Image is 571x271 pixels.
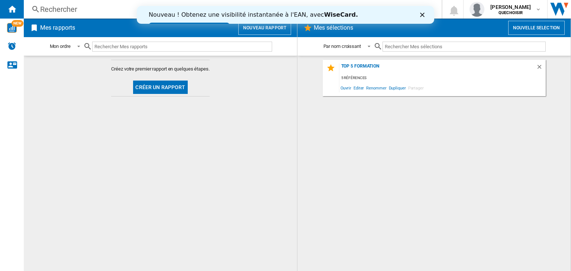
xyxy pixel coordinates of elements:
[133,81,187,94] button: Créer un rapport
[7,23,17,33] img: wise-card.svg
[352,83,365,93] span: Editer
[312,21,355,35] h2: Mes sélections
[111,66,209,72] span: Créez votre premier rapport en quelques étapes.
[339,63,536,74] div: top 5 formation
[499,10,523,15] b: QUECHOISIR
[7,42,16,50] img: alerts-logo.svg
[407,83,425,93] span: Partager
[50,43,71,49] div: Mon ordre
[339,74,546,83] div: 5 références
[508,21,565,35] button: Nouvelle selection
[238,21,291,35] button: Nouveau rapport
[470,2,484,17] img: profile.jpg
[490,3,531,11] span: [PERSON_NAME]
[388,83,407,93] span: Dupliquer
[365,83,387,93] span: Renommer
[12,17,93,26] a: Essayez dès maintenant !
[39,21,77,35] h2: Mes rapports
[323,43,361,49] div: Par nom croissant
[283,7,291,11] div: Fermer
[383,42,546,52] input: Rechercher Mes sélections
[12,20,23,27] span: NEW
[92,42,272,52] input: Rechercher Mes rapports
[40,4,422,14] div: Rechercher
[536,63,546,74] div: Supprimer
[339,83,352,93] span: Ouvrir
[137,6,434,24] iframe: Intercom live chat bannière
